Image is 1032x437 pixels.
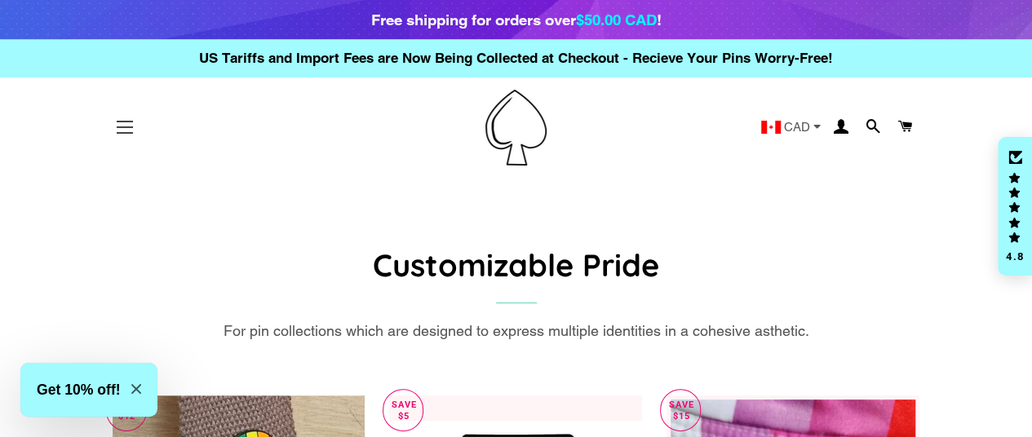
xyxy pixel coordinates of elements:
[1005,251,1025,262] div: 4.8
[371,8,662,31] div: Free shipping for orders over !
[661,390,700,431] p: Save
[383,390,423,431] p: Save
[672,411,689,422] span: $15
[784,121,810,133] span: CAD
[576,11,657,29] span: $50.00 CAD
[113,320,920,342] div: For pin collections which are designed to express multiple identities in a cohesive asthetic.
[998,137,1032,276] div: Click to open Judge.me floating reviews tab
[485,90,547,166] img: Pin-Ace
[398,411,410,422] span: $5
[113,243,920,286] h1: Customizable Pride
